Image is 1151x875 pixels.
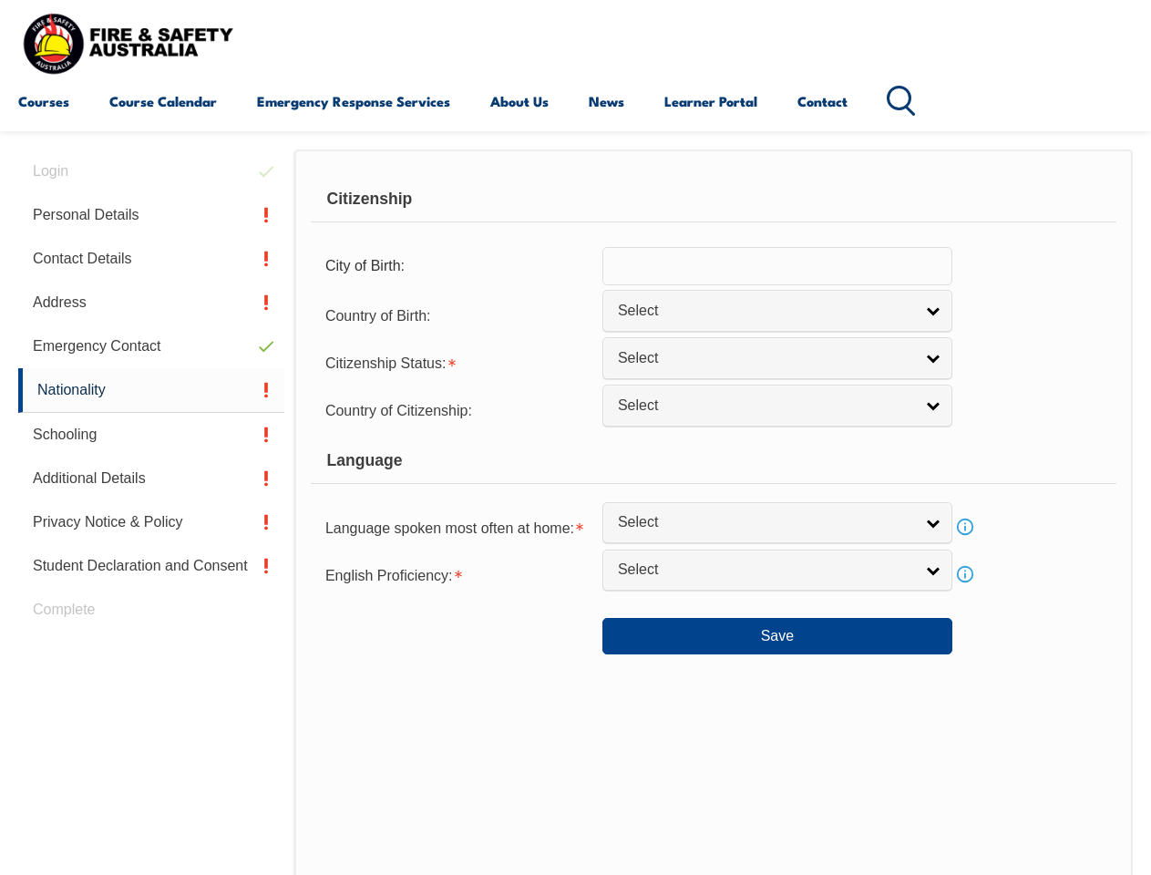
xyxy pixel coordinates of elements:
span: Select [618,561,913,580]
span: Language spoken most often at home: [325,520,574,536]
a: Additional Details [18,457,284,500]
a: Address [18,281,284,324]
a: Schooling [18,413,284,457]
a: About Us [490,79,549,123]
a: Info [952,514,978,540]
a: Emergency Response Services [257,79,450,123]
div: English Proficiency is required. [311,556,602,592]
a: Contact [797,79,848,123]
a: Courses [18,79,69,123]
span: Country of Citizenship: [325,403,472,418]
span: Country of Birth: [325,308,431,324]
a: News [589,79,624,123]
span: Select [618,513,913,532]
a: Emergency Contact [18,324,284,368]
a: Nationality [18,368,284,413]
div: Citizenship [311,177,1116,222]
div: Language [311,438,1116,484]
a: Contact Details [18,237,284,281]
div: City of Birth: [311,249,602,283]
div: Language spoken most often at home is required. [311,509,602,545]
a: Student Declaration and Consent [18,544,284,588]
a: Info [952,561,978,587]
span: Citizenship Status: [325,355,447,371]
a: Course Calendar [109,79,217,123]
span: English Proficiency: [325,568,453,583]
button: Save [602,618,952,654]
a: Learner Portal [664,79,757,123]
span: Select [618,349,913,368]
a: Personal Details [18,193,284,237]
a: Privacy Notice & Policy [18,500,284,544]
div: Citizenship Status is required. [311,344,602,380]
span: Select [618,302,913,321]
span: Select [618,396,913,416]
